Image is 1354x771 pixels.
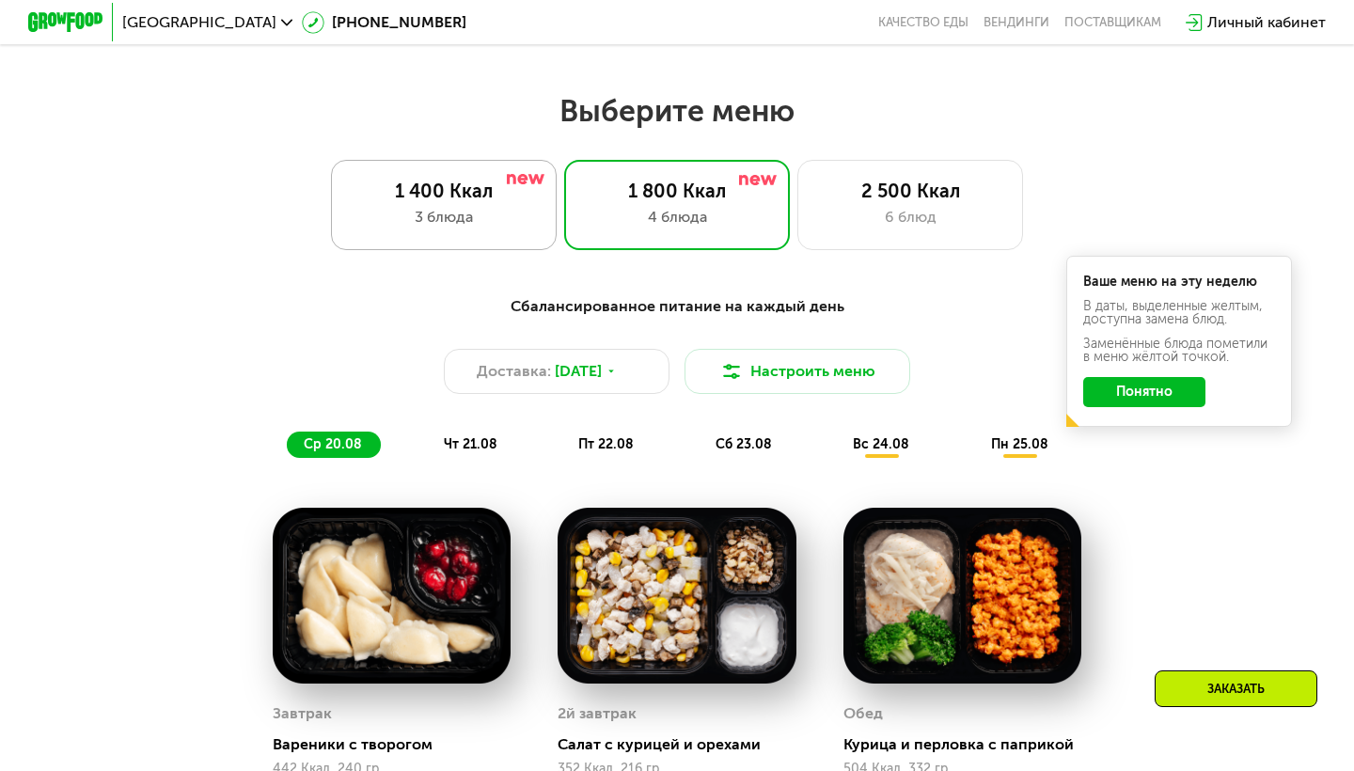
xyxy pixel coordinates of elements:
div: 1 800 Ккал [584,180,770,202]
div: Завтрак [273,700,332,728]
div: Сбалансированное питание на каждый день [120,295,1234,319]
div: Курица и перловка с паприкой [843,735,1096,754]
div: Вареники с творогом [273,735,526,754]
h2: Выберите меню [60,92,1294,130]
div: поставщикам [1064,15,1161,30]
div: Заменённые блюда пометили в меню жёлтой точкой. [1083,338,1275,364]
div: 1 400 Ккал [351,180,537,202]
button: Настроить меню [685,349,910,394]
div: Салат с курицей и орехами [558,735,811,754]
span: Доставка: [477,360,551,383]
span: вс 24.08 [853,436,909,452]
div: Ваше меню на эту неделю [1083,275,1275,289]
div: Заказать [1155,670,1317,707]
a: Вендинги [984,15,1049,30]
span: [DATE] [555,360,602,383]
span: чт 21.08 [444,436,497,452]
div: Личный кабинет [1207,11,1326,34]
button: Понятно [1083,377,1205,407]
span: сб 23.08 [716,436,772,452]
span: ср 20.08 [304,436,362,452]
div: Обед [843,700,883,728]
div: 6 блюд [817,206,1003,228]
span: пн 25.08 [991,436,1048,452]
span: пт 22.08 [578,436,634,452]
div: 3 блюда [351,206,537,228]
span: [GEOGRAPHIC_DATA] [122,15,276,30]
div: 2 500 Ккал [817,180,1003,202]
a: [PHONE_NUMBER] [302,11,466,34]
div: 2й завтрак [558,700,637,728]
a: Качество еды [878,15,968,30]
div: В даты, выделенные желтым, доступна замена блюд. [1083,300,1275,326]
div: 4 блюда [584,206,770,228]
